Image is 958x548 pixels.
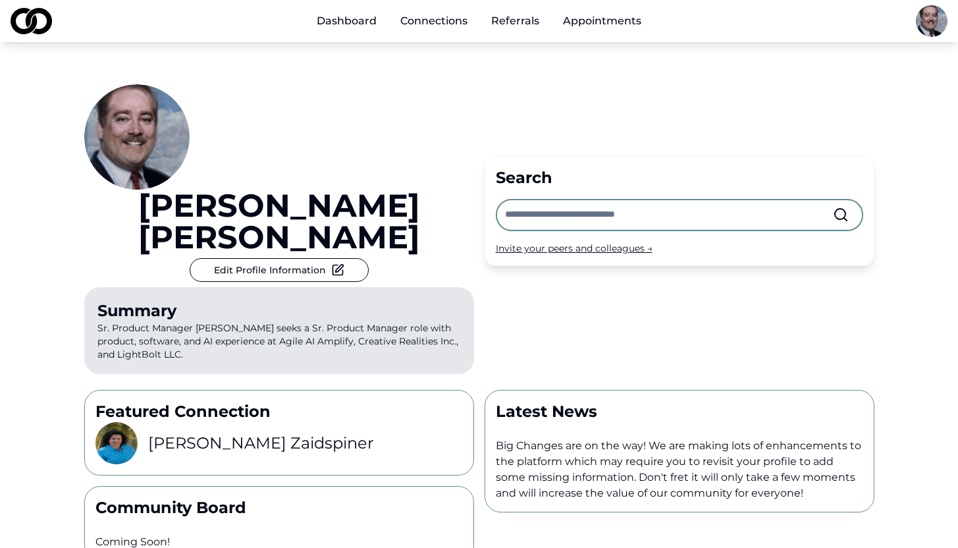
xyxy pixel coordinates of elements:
a: Referrals [481,8,550,34]
div: Search [496,167,863,188]
div: Summary [97,300,461,321]
a: Appointments [552,8,652,34]
nav: Main [306,8,652,34]
img: logo [11,8,52,34]
img: 05a4a188-fe2d-4077-90f1-cea053e115b0-IMG_5876-profile_picture.jpeg [95,422,138,464]
img: 96ba5119-89f2-4365-82e5-b96b711a7174-MeGray2-profile_picture.png [84,84,190,190]
p: Featured Connection [95,401,463,422]
p: Latest News [496,401,863,422]
img: 96ba5119-89f2-4365-82e5-b96b711a7174-MeGray2-profile_picture.png [916,5,947,37]
p: Sr. Product Manager [PERSON_NAME] seeks a Sr. Product Manager role with product, software, and AI... [84,287,474,374]
h3: [PERSON_NAME] Zaidspiner [148,433,374,454]
p: Big Changes are on the way! We are making lots of enhancements to the platform which may require ... [496,438,863,501]
a: Connections [390,8,478,34]
p: Community Board [95,497,463,518]
a: [PERSON_NAME] [PERSON_NAME] [84,190,474,253]
button: Edit Profile Information [190,258,369,282]
div: Invite your peers and colleagues → [496,242,863,255]
a: Dashboard [306,8,387,34]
